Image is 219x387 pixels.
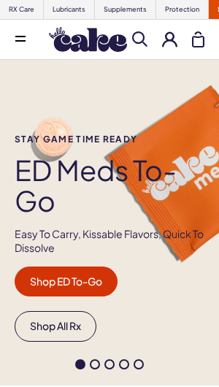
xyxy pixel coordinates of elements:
span: Stay Game time ready [15,134,204,144]
p: Easy To Carry, Kissable Flavors, Quick To Dissolve [15,227,204,256]
a: Shop ED To-Go [15,267,118,297]
img: Hello Cake [49,27,127,52]
a: Shop All Rx [15,311,96,342]
h1: ED Meds to-go [15,155,204,216]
